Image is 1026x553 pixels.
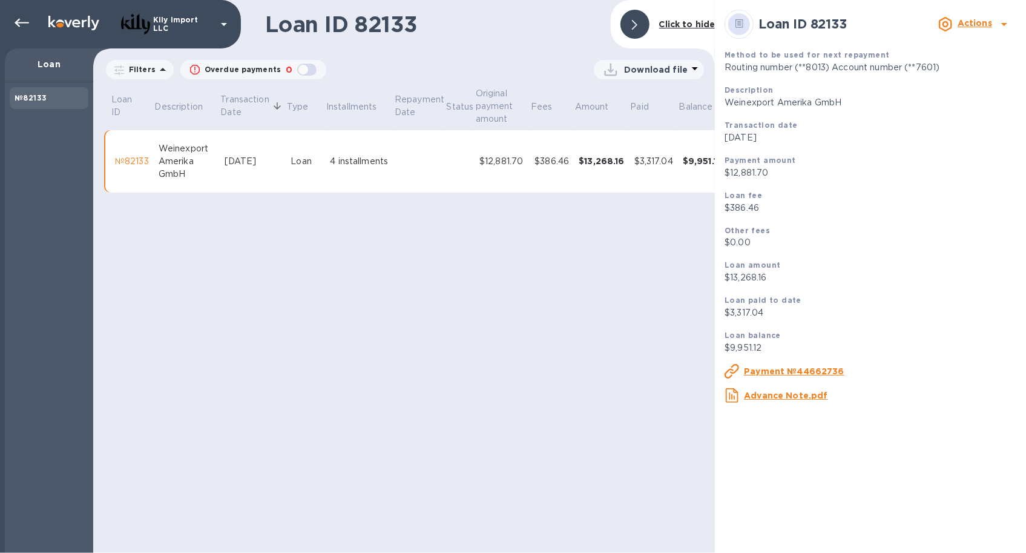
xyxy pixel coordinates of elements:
[679,101,729,113] span: Balance
[124,64,156,75] p: Filters
[575,101,609,113] p: Amount
[326,101,393,113] span: Installments
[205,64,281,75] p: Overdue payments
[326,101,377,113] p: Installments
[725,50,889,59] b: Method to be used for next repayment
[220,93,284,119] span: Transaction Date
[725,306,1016,319] p: $3,317.04
[479,155,525,168] div: $12,881.70
[111,93,137,119] p: Loan ID
[286,64,292,76] p: 0
[725,85,773,94] b: Description
[725,236,1016,249] p: $0.00
[476,87,529,125] span: Original payment amount
[225,155,281,168] div: [DATE]
[725,121,797,130] b: Transaction date
[579,155,625,167] div: $13,268.16
[15,58,84,70] p: Loan
[159,142,215,180] div: Weinexport Amerika GmbH
[476,87,513,125] p: Original payment amount
[154,101,202,113] p: Description
[683,155,725,167] div: $9,951.12
[395,93,444,119] p: Repayment Date
[48,16,99,30] img: Logo
[575,101,625,113] span: Amount
[330,155,389,168] div: 4 installments
[744,391,827,400] u: Advance Note.pdf
[534,155,569,168] div: $386.46
[725,271,1016,284] p: $13,268.16
[180,60,326,79] button: Overdue payments0
[624,64,688,76] p: Download file
[725,167,1016,179] p: $12,881.70
[153,16,214,33] p: Kily Import LLC
[725,61,1016,74] p: Routing number (**8013) Account number (**7601)
[630,101,665,113] span: Paid
[725,202,1016,214] p: $386.46
[291,155,320,168] div: Loan
[220,93,269,119] p: Transaction Date
[725,156,796,165] b: Payment amount
[115,155,149,168] div: №82133
[725,296,801,305] b: Loan paid to date
[958,18,992,28] b: Actions
[630,101,649,113] p: Paid
[725,260,780,270] b: Loan amount
[725,331,781,340] b: Loan balance
[679,101,713,113] p: Balance
[758,16,847,31] b: Loan ID 82133
[531,101,553,113] p: Fees
[531,101,568,113] span: Fees
[287,101,324,113] span: Type
[265,12,601,37] h1: Loan ID 82133
[725,226,770,235] b: Other fees
[15,93,47,102] b: №82133
[725,342,1016,354] p: $9,951.12
[287,101,309,113] p: Type
[725,131,1016,144] p: [DATE]
[447,101,474,113] p: Status
[111,93,153,119] span: Loan ID
[659,19,715,29] b: Click to hide
[725,191,762,200] b: Loan fee
[154,101,218,113] span: Description
[744,366,844,376] u: Payment №44662736
[725,96,1016,109] p: Weinexport Amerika GmbH
[634,155,673,168] div: $3,317.04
